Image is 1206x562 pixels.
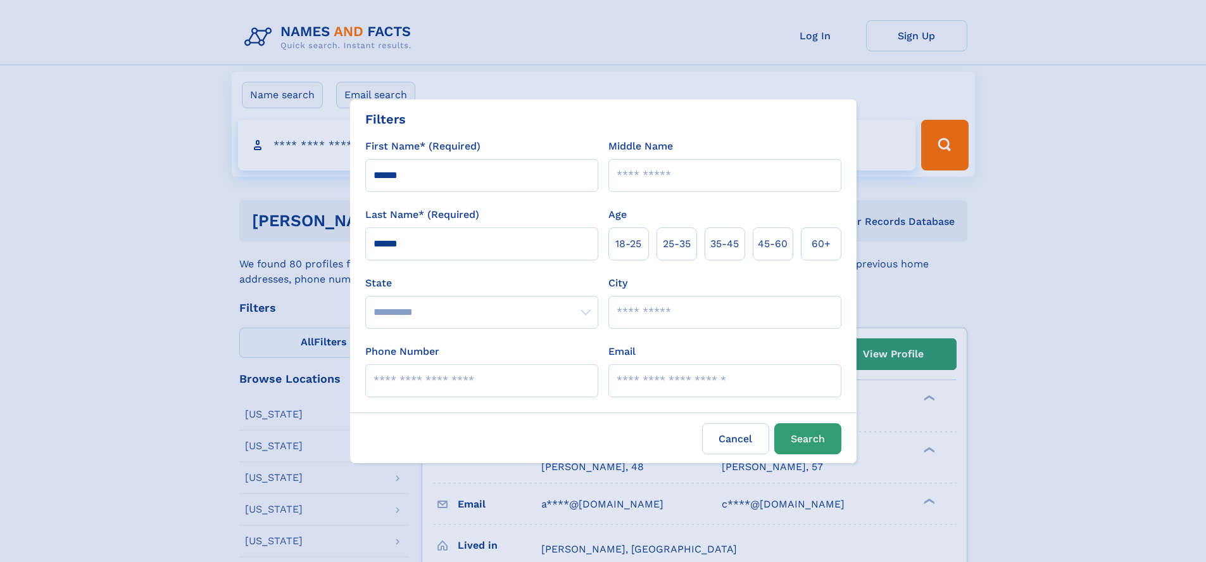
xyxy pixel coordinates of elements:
[608,276,627,291] label: City
[702,423,769,454] label: Cancel
[608,344,636,359] label: Email
[365,344,439,359] label: Phone Number
[615,236,641,252] span: 18‑25
[365,110,406,129] div: Filters
[608,207,627,222] label: Age
[710,236,739,252] span: 35‑45
[365,276,598,291] label: State
[812,236,831,252] span: 60+
[663,236,691,252] span: 25‑35
[608,139,673,154] label: Middle Name
[365,139,481,154] label: First Name* (Required)
[774,423,841,454] button: Search
[758,236,788,252] span: 45‑60
[365,207,479,222] label: Last Name* (Required)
